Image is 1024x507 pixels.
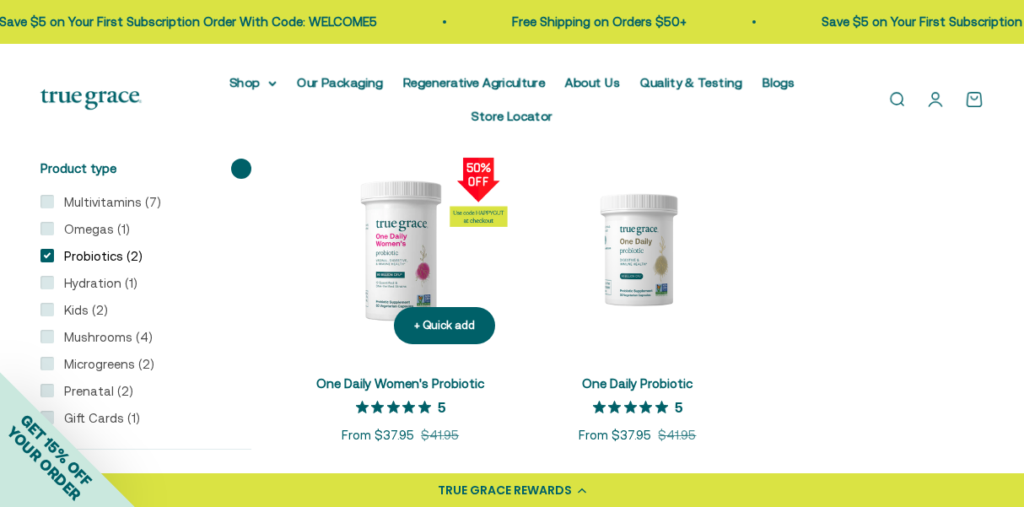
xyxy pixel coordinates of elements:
img: One Daily Women's Probiotic [292,141,509,358]
a: Regenerative Agriculture [403,75,545,89]
a: Blogs [763,75,795,89]
summary: Shop [229,73,277,93]
compare-at-price: $41.95 [421,425,459,445]
label: Microgreens (2) [54,354,154,375]
img: Daily Probiotic forDigestive and Immune Support:* - 90 Billion CFU at time of manufacturing (30 B... [529,141,746,358]
span: GET 15% OFF [17,411,95,489]
div: + Quick add [414,317,475,335]
button: + Quick add [394,307,495,345]
sale-price: From $37.95 [579,425,651,445]
label: Omegas (1) [54,219,130,240]
span: 5 out of 5 stars rating in total 12 reviews. [356,396,438,419]
p: 5 [675,398,682,415]
a: One Daily Women's Probiotic [316,376,484,391]
a: Free Shipping on Orders $50+ [507,14,682,29]
summary: Product type [40,142,251,196]
compare-at-price: $41.95 [658,425,696,445]
a: About Us [565,75,620,89]
p: 5 [438,398,445,415]
label: Kids (2) [54,300,108,321]
a: Our Packaging [297,75,383,89]
label: Hydration (1) [54,273,137,294]
label: Probiotics (2) [54,246,143,267]
label: Multivitamins (7) [54,192,161,213]
div: TRUE GRACE REWARDS [438,482,572,499]
a: One Daily Probiotic [582,376,693,391]
span: YOUR ORDER [3,423,84,504]
a: Store Locator [472,109,552,123]
span: 5 out of 5 stars rating in total 3 reviews. [593,396,675,419]
label: Mushrooms (4) [54,327,153,348]
sale-price: From $37.95 [342,425,414,445]
span: Product type [40,159,116,179]
a: Quality & Testing [640,75,742,89]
